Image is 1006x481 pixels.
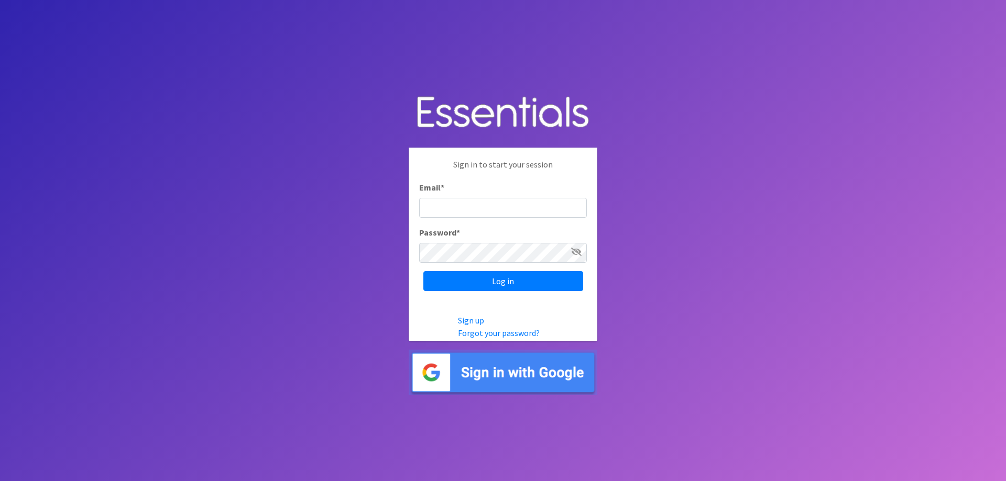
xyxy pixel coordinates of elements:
[409,350,597,395] img: Sign in with Google
[409,86,597,140] img: Human Essentials
[419,181,444,194] label: Email
[456,227,460,238] abbr: required
[419,226,460,239] label: Password
[458,315,484,326] a: Sign up
[441,182,444,193] abbr: required
[423,271,583,291] input: Log in
[419,158,587,181] p: Sign in to start your session
[458,328,540,338] a: Forgot your password?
